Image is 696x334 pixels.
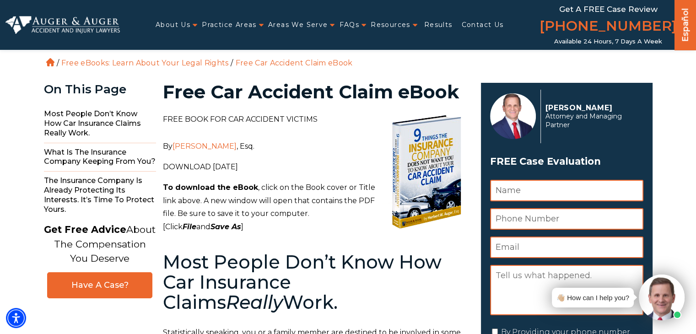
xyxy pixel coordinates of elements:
[233,59,355,67] li: Free Car Accident Claim eBook
[5,16,120,33] img: Auger & Auger Accident and Injury Lawyers Logo
[545,112,638,129] span: Attorney and Managing Partner
[47,272,152,298] a: Have A Case?
[163,252,470,312] h2: Most People Don’t Know How Car Insurance Claims Work.
[268,16,328,34] a: Areas We Serve
[163,83,470,101] h1: Free Car Accident Claim eBook
[490,153,643,170] h3: FREE Case Evaluation
[210,222,241,231] em: Save As
[461,16,503,34] a: Contact Us
[382,113,470,230] img: 9 Things
[61,59,229,67] a: Free eBooks: Learn About Your Legal Rights
[163,181,470,234] p: , click on the Book cover or Title link above. A new window will open that contains the PDF file....
[490,237,643,258] input: Email
[540,16,677,38] a: [PHONE_NUMBER]
[44,143,156,172] span: What Is the Insurance Company Keeping From You?
[57,280,143,291] span: Have A Case?
[44,224,126,235] strong: Get Free Advice
[202,16,257,34] a: Practice Areas
[163,113,470,126] p: FREE BOOK FOR CAR ACCIDENT VICTIMS
[554,38,662,45] span: Available 24 Hours, 7 Days a Week
[44,105,156,143] span: Most People Don’t Know How Car Insurance Claims Really Work.
[44,172,156,219] span: The Insurance Company Is Already Protecting Its Interests. It’s Time to Protect Yours.
[490,208,643,230] input: Phone Number
[226,291,283,313] em: Really
[163,183,258,192] strong: To download the eBook
[44,83,156,96] div: On This Page
[559,5,658,14] span: Get a FREE Case Review
[173,142,237,151] a: [PERSON_NAME]
[163,161,470,174] p: DOWNLOAD [DATE]
[339,16,359,34] a: FAQs
[490,180,643,201] input: Name
[490,93,536,139] img: Herbert Auger
[556,291,629,304] div: 👋🏼 How can I help you?
[371,16,410,34] a: Resources
[44,222,156,266] p: About The Compensation You Deserve
[46,58,54,66] a: Home
[545,103,638,112] p: [PERSON_NAME]
[639,275,685,320] img: Intaker widget Avatar
[424,16,453,34] a: Results
[163,140,470,153] p: By , Esq.
[156,16,190,34] a: About Us
[6,308,26,328] div: Accessibility Menu
[183,222,196,231] em: File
